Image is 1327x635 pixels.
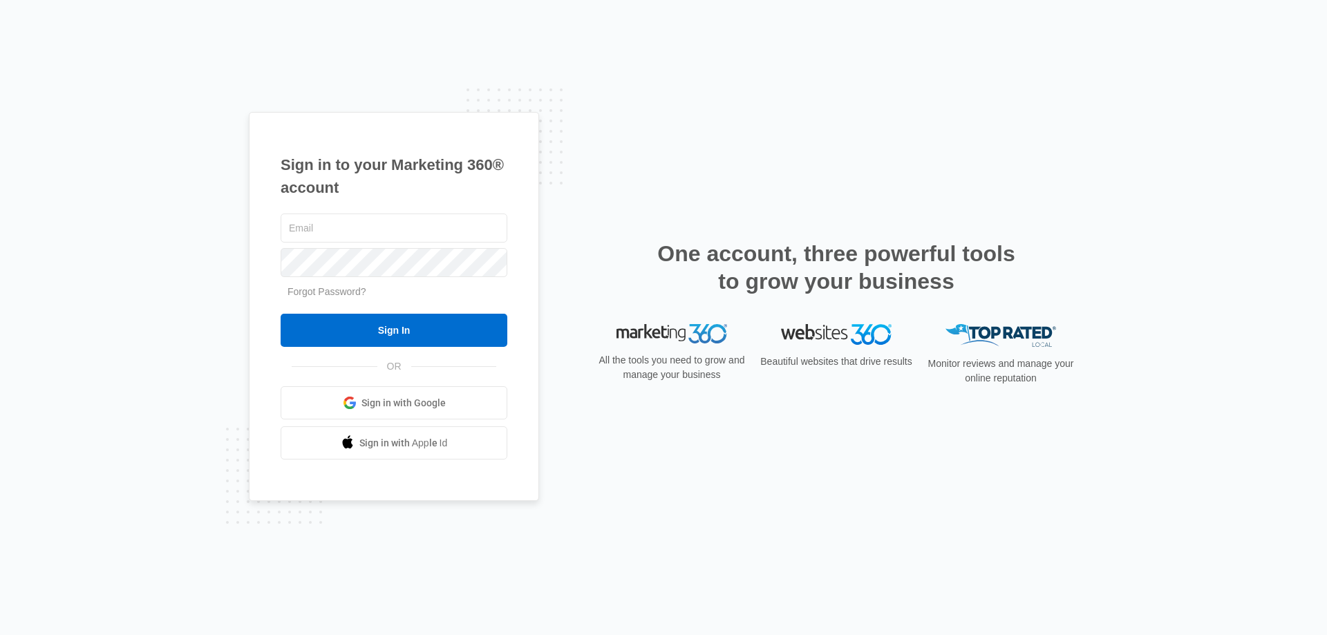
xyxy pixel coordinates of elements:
[377,359,411,374] span: OR
[594,353,749,382] p: All the tools you need to grow and manage your business
[653,240,1019,295] h2: One account, three powerful tools to grow your business
[281,314,507,347] input: Sign In
[281,386,507,419] a: Sign in with Google
[281,214,507,243] input: Email
[361,396,446,410] span: Sign in with Google
[288,286,366,297] a: Forgot Password?
[281,153,507,199] h1: Sign in to your Marketing 360® account
[923,357,1078,386] p: Monitor reviews and manage your online reputation
[281,426,507,459] a: Sign in with Apple Id
[359,436,448,451] span: Sign in with Apple Id
[781,324,892,344] img: Websites 360
[617,324,727,343] img: Marketing 360
[945,324,1056,347] img: Top Rated Local
[759,354,914,369] p: Beautiful websites that drive results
